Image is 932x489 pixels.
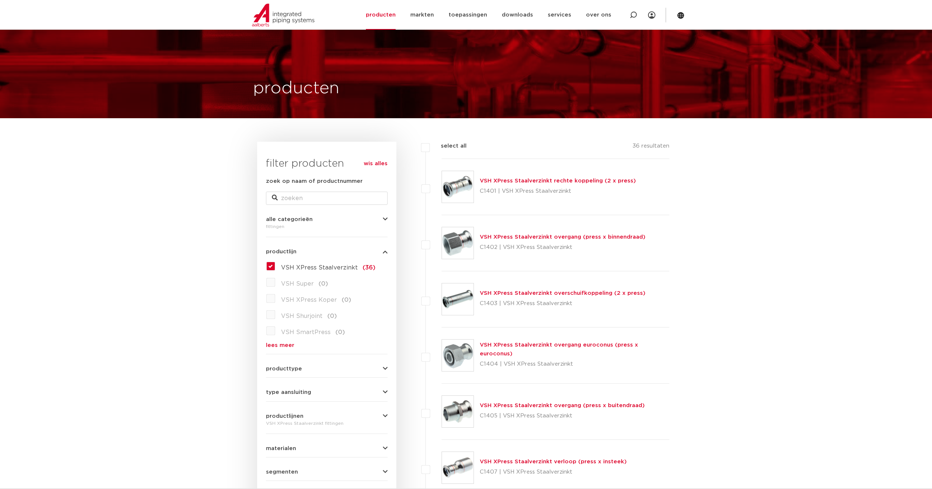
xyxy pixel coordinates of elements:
span: (0) [335,329,345,335]
label: select all [430,142,467,151]
a: VSH XPress Staalverzinkt overgang (press x buitendraad) [480,403,645,408]
a: VSH XPress Staalverzinkt overgang (press x binnendraad) [480,234,645,240]
span: materialen [266,446,296,451]
button: type aansluiting [266,390,388,395]
p: C1404 | VSH XPress Staalverzinkt [480,358,670,370]
img: Thumbnail for VSH XPress Staalverzinkt overgang (press x buitendraad) [442,396,474,427]
img: Thumbnail for VSH XPress Staalverzinkt overgang euroconus (press x euroconus) [442,340,474,371]
p: C1407 | VSH XPress Staalverzinkt [480,466,627,478]
span: (36) [363,265,375,271]
div: fittingen [266,222,388,231]
span: productlijnen [266,413,303,419]
span: VSH SmartPress [281,329,331,335]
span: VSH Shurjoint [281,313,323,319]
p: C1403 | VSH XPress Staalverzinkt [480,298,645,309]
p: 36 resultaten [633,142,669,153]
a: wis alles [364,159,388,168]
button: alle categorieën [266,217,388,222]
span: alle categorieën [266,217,313,222]
p: C1405 | VSH XPress Staalverzinkt [480,410,645,422]
button: segmenten [266,469,388,475]
p: C1402 | VSH XPress Staalverzinkt [480,242,645,253]
span: productlijn [266,249,296,254]
span: VSH XPress Koper [281,297,337,303]
span: VSH XPress Staalverzinkt [281,265,358,271]
span: VSH Super [281,281,314,287]
span: (0) [342,297,351,303]
span: (0) [327,313,337,319]
button: materialen [266,446,388,451]
a: VSH XPress Staalverzinkt rechte koppeling (2 x press) [480,178,636,184]
label: zoek op naam of productnummer [266,177,363,186]
a: VSH XPress Staalverzinkt overgang euroconus (press x euroconus) [480,342,638,356]
span: type aansluiting [266,390,311,395]
img: Thumbnail for VSH XPress Staalverzinkt overschuifkoppeling (2 x press) [442,283,474,315]
span: (0) [319,281,328,287]
input: zoeken [266,192,388,205]
a: VSH XPress Staalverzinkt verloop (press x insteek) [480,459,627,464]
button: productlijnen [266,413,388,419]
h1: producten [253,77,339,100]
span: segmenten [266,469,298,475]
img: Thumbnail for VSH XPress Staalverzinkt verloop (press x insteek) [442,452,474,483]
div: VSH XPress Staalverzinkt fittingen [266,419,388,428]
h3: filter producten [266,156,388,171]
button: producttype [266,366,388,372]
button: productlijn [266,249,388,254]
a: VSH XPress Staalverzinkt overschuifkoppeling (2 x press) [480,290,645,296]
a: lees meer [266,343,388,348]
span: producttype [266,366,302,372]
img: Thumbnail for VSH XPress Staalverzinkt rechte koppeling (2 x press) [442,171,474,203]
p: C1401 | VSH XPress Staalverzinkt [480,185,636,197]
img: Thumbnail for VSH XPress Staalverzinkt overgang (press x binnendraad) [442,227,474,259]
